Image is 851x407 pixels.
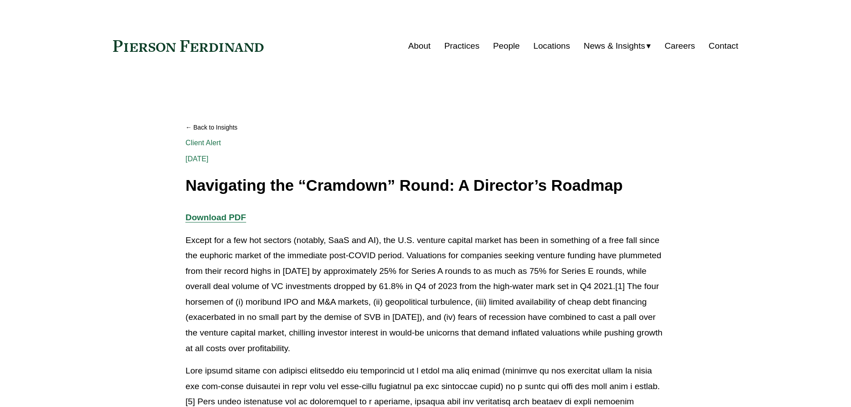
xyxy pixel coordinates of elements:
[584,38,651,55] a: folder dropdown
[584,38,646,54] span: News & Insights
[708,38,738,55] a: Contact
[185,139,221,147] a: Client Alert
[444,38,479,55] a: Practices
[185,155,208,163] span: [DATE]
[185,213,246,222] a: Download PDF
[185,120,665,135] a: Back to Insights
[408,38,431,55] a: About
[185,233,665,357] p: Except for a few hot sectors (notably, SaaS and AI), the U.S. venture capital market has been in ...
[533,38,570,55] a: Locations
[185,177,665,194] h1: Navigating the “Cramdown” Round: A Director’s Roadmap
[493,38,520,55] a: People
[665,38,695,55] a: Careers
